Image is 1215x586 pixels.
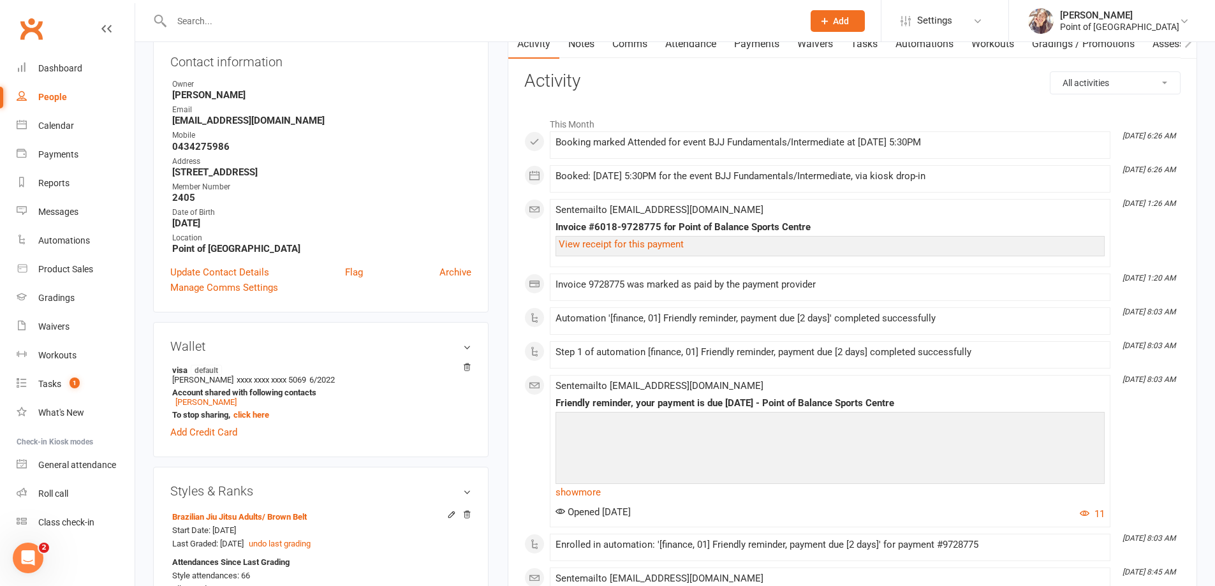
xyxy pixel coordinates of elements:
[170,339,471,353] h3: Wallet
[172,104,471,116] div: Email
[17,226,135,255] a: Automations
[556,483,1105,501] a: show more
[172,525,236,535] span: Start Date: [DATE]
[917,6,952,35] span: Settings
[191,365,222,375] span: default
[556,204,763,216] span: Sent email to [EMAIL_ADDRESS][DOMAIN_NAME]
[172,217,471,229] strong: [DATE]
[556,313,1105,324] div: Automation '[finance, 01] Friendly reminder, payment due [2 days]' completed successfully
[39,543,49,553] span: 2
[172,115,471,126] strong: [EMAIL_ADDRESS][DOMAIN_NAME]
[17,198,135,226] a: Messages
[17,54,135,83] a: Dashboard
[556,506,631,518] span: Opened [DATE]
[172,166,471,178] strong: [STREET_ADDRESS]
[17,312,135,341] a: Waivers
[556,222,1105,233] div: Invoice #6018-9728775 for Point of Balance Sports Centre
[38,149,78,159] div: Payments
[38,488,68,499] div: Roll call
[172,512,307,522] a: Brazilian Jiu Jitsu Adults
[15,13,47,45] a: Clubworx
[556,539,1105,550] div: Enrolled in automation: '[finance, 01] Friendly reminder, payment due [2 days]' for payment #9728775
[38,379,61,389] div: Tasks
[170,265,269,280] a: Update Contact Details
[170,50,471,69] h3: Contact information
[17,341,135,370] a: Workouts
[172,232,471,244] div: Location
[70,377,80,388] span: 1
[172,571,250,580] span: Style attendances: 66
[38,264,93,274] div: Product Sales
[17,508,135,537] a: Class kiosk mode
[524,111,1181,131] li: This Month
[172,556,290,569] strong: Attendances Since Last Grading
[559,29,603,59] a: Notes
[172,156,471,168] div: Address
[1123,199,1175,208] i: [DATE] 1:26 AM
[38,407,84,418] div: What's New
[237,375,306,385] span: xxxx xxxx xxxx 5069
[13,543,43,573] iframe: Intercom live chat
[508,29,559,59] a: Activity
[1123,534,1175,543] i: [DATE] 8:03 AM
[172,207,471,219] div: Date of Birth
[172,89,471,101] strong: [PERSON_NAME]
[556,137,1105,148] div: Booking marked Attended for event BJJ Fundamentals/Intermediate at [DATE] 5:30PM
[1123,307,1175,316] i: [DATE] 8:03 AM
[556,573,763,584] span: Sent email to [EMAIL_ADDRESS][DOMAIN_NAME]
[309,375,335,385] span: 6/2022
[38,92,67,102] div: People
[172,388,465,397] strong: Account shared with following contacts
[38,517,94,527] div: Class check-in
[833,16,849,26] span: Add
[170,280,278,295] a: Manage Comms Settings
[38,178,70,188] div: Reports
[17,480,135,508] a: Roll call
[556,380,763,392] span: Sent email to [EMAIL_ADDRESS][DOMAIN_NAME]
[172,365,465,375] strong: visa
[38,293,75,303] div: Gradings
[17,83,135,112] a: People
[170,425,237,440] a: Add Credit Card
[1123,375,1175,384] i: [DATE] 8:03 AM
[811,10,865,32] button: Add
[17,399,135,427] a: What's New
[38,63,82,73] div: Dashboard
[17,284,135,312] a: Gradings
[1023,29,1144,59] a: Gradings / Promotions
[249,538,311,551] button: undo last grading
[1123,165,1175,174] i: [DATE] 6:26 AM
[524,71,1181,91] h3: Activity
[38,460,116,470] div: General attendance
[559,238,684,250] a: View receipt for this payment
[38,350,77,360] div: Workouts
[345,265,363,280] a: Flag
[38,121,74,131] div: Calendar
[172,141,471,152] strong: 0434275986
[17,140,135,169] a: Payments
[656,29,725,59] a: Attendance
[168,12,794,30] input: Search...
[170,484,471,498] h3: Styles & Ranks
[38,321,70,332] div: Waivers
[556,347,1105,358] div: Step 1 of automation [finance, 01] Friendly reminder, payment due [2 days] completed successfully
[17,169,135,198] a: Reports
[556,171,1105,182] div: Booked: [DATE] 5:30PM for the event BJJ Fundamentals/Intermediate, via kiosk drop-in
[172,78,471,91] div: Owner
[1080,506,1105,522] button: 11
[172,192,471,203] strong: 2405
[556,279,1105,290] div: Invoice 9728775 was marked as paid by the payment provider
[1123,568,1175,576] i: [DATE] 8:45 AM
[439,265,471,280] a: Archive
[17,255,135,284] a: Product Sales
[1123,274,1175,282] i: [DATE] 1:20 AM
[1028,8,1054,34] img: thumb_image1684198901.png
[603,29,656,59] a: Comms
[1123,131,1175,140] i: [DATE] 6:26 AM
[172,181,471,193] div: Member Number
[842,29,887,59] a: Tasks
[38,235,90,245] div: Automations
[17,451,135,480] a: General attendance kiosk mode
[556,398,1105,409] div: Friendly reminder, your payment is due [DATE] - Point of Balance Sports Centre
[38,207,78,217] div: Messages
